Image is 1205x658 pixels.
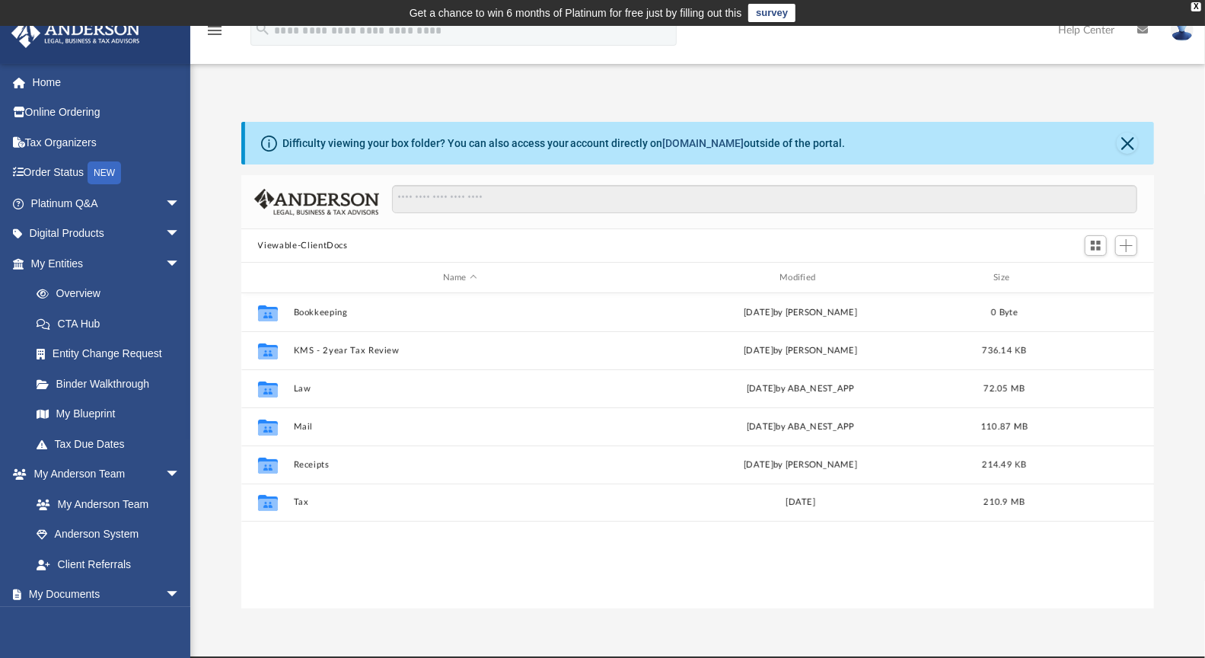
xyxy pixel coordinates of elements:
a: Client Referrals [21,549,196,580]
a: Platinum Q&Aarrow_drop_down [11,188,203,219]
div: Size [974,271,1034,285]
a: Binder Walkthrough [21,369,203,399]
div: [DATE] by [PERSON_NAME] [633,306,967,320]
a: Online Ordering [11,97,203,128]
div: id [1041,271,1148,285]
a: My Blueprint [21,399,196,430]
div: Get a chance to win 6 months of Platinum for free just by filling out this [410,4,742,22]
button: Switch to Grid View [1085,235,1108,257]
a: [DOMAIN_NAME] [663,137,744,149]
a: menu [206,29,224,40]
a: Anderson System [21,519,196,550]
button: Tax [293,497,626,507]
a: Digital Productsarrow_drop_down [11,219,203,249]
button: Add [1115,235,1138,257]
img: User Pic [1171,19,1194,41]
button: Law [293,384,626,394]
button: Receipts [293,460,626,470]
a: Order StatusNEW [11,158,203,189]
span: 214.49 KB [982,461,1026,469]
div: [DATE] by [PERSON_NAME] [633,458,967,472]
div: [DATE] [633,496,967,509]
span: arrow_drop_down [165,248,196,279]
div: Difficulty viewing your box folder? You can also access your account directly on outside of the p... [282,136,846,152]
a: Tax Due Dates [21,429,203,459]
div: [DATE] by ABA_NEST_APP [633,382,967,396]
div: id [247,271,285,285]
button: Bookkeeping [293,308,626,318]
div: [DATE] by ABA_NEST_APP [633,420,967,434]
span: 0 Byte [991,308,1018,317]
a: My Documentsarrow_drop_down [11,580,196,610]
div: Name [292,271,626,285]
span: 72.05 MB [983,385,1025,393]
a: My Anderson Team [21,489,188,519]
span: arrow_drop_down [165,580,196,611]
a: CTA Hub [21,308,203,339]
span: 736.14 KB [982,347,1026,355]
a: Tax Organizers [11,127,203,158]
a: Home [11,67,203,97]
span: arrow_drop_down [165,219,196,250]
span: arrow_drop_down [165,459,196,490]
i: search [254,21,271,37]
button: KMS - 2year Tax Review [293,346,626,356]
a: My Entitiesarrow_drop_down [11,248,203,279]
div: close [1191,2,1201,11]
div: grid [241,293,1155,609]
div: Modified [633,271,968,285]
div: NEW [88,161,121,184]
a: Overview [21,279,203,309]
span: arrow_drop_down [165,188,196,219]
input: Search files and folders [392,185,1137,214]
i: menu [206,21,224,40]
button: Mail [293,422,626,432]
span: 210.9 MB [983,498,1025,506]
a: Entity Change Request [21,339,203,369]
img: Anderson Advisors Platinum Portal [7,18,145,48]
div: [DATE] by [PERSON_NAME] [633,344,967,358]
span: 110.87 MB [980,423,1027,431]
a: My Anderson Teamarrow_drop_down [11,459,196,490]
button: Viewable-ClientDocs [258,239,348,253]
a: survey [748,4,795,22]
button: Close [1117,133,1138,154]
